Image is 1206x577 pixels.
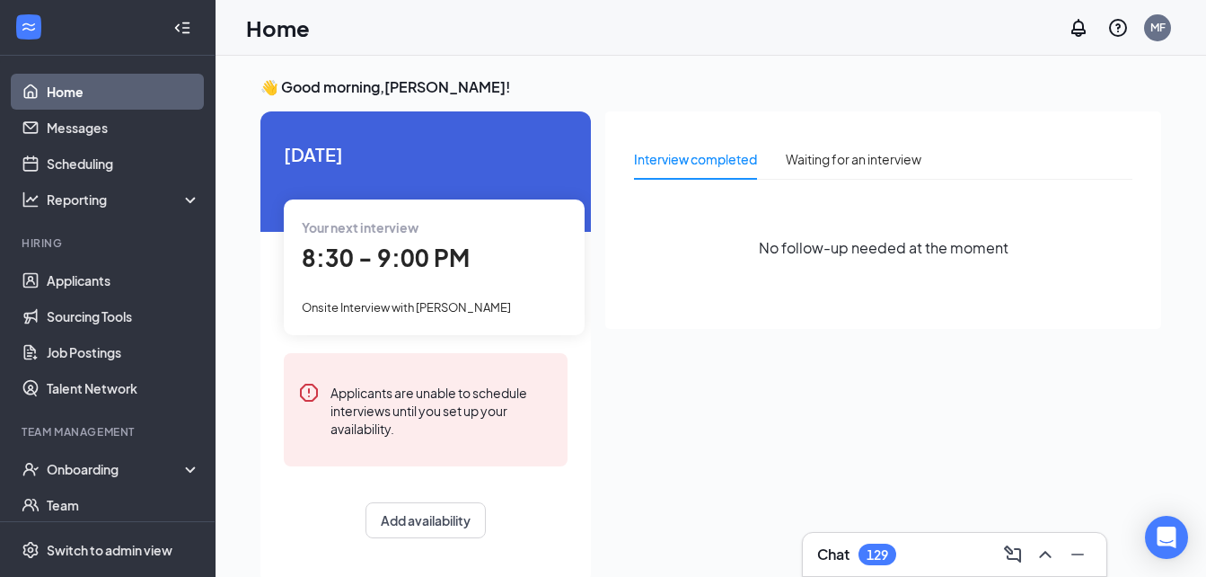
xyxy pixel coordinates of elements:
span: 8:30 - 9:00 PM [302,243,470,272]
svg: Analysis [22,191,40,209]
div: MF [1150,20,1166,35]
svg: Minimize [1067,544,1088,565]
svg: WorkstreamLogo [20,18,38,36]
h3: Chat [817,545,849,564]
svg: Notifications [1068,17,1089,39]
svg: ChevronUp [1034,544,1056,565]
div: Switch to admin view [47,541,172,559]
div: Applicants are unable to schedule interviews until you set up your availability. [330,382,553,438]
span: No follow-up needed at the moment [759,236,1008,259]
button: Minimize [1063,540,1092,569]
div: Onboarding [47,460,185,478]
a: Home [47,74,200,110]
a: Scheduling [47,146,200,182]
div: 129 [867,547,888,563]
svg: QuestionInfo [1107,17,1129,39]
h3: 👋 Good morning, [PERSON_NAME] ! [260,77,1161,97]
div: Waiting for an interview [786,149,921,169]
button: ChevronUp [1031,540,1060,569]
span: [DATE] [284,140,568,168]
a: Team [47,487,200,523]
h1: Home [246,13,310,43]
a: Messages [47,110,200,146]
a: Job Postings [47,334,200,370]
div: Hiring [22,235,197,251]
span: Onsite Interview with [PERSON_NAME] [302,300,511,315]
svg: Settings [22,541,40,559]
div: Interview completed [634,149,757,169]
a: Sourcing Tools [47,298,200,334]
div: Reporting [47,191,201,209]
a: Talent Network [47,370,200,406]
svg: Collapse [173,19,191,37]
div: Team Management [22,424,197,439]
button: Add availability [365,502,486,538]
button: ComposeMessage [999,540,1027,569]
svg: UserCheck [22,460,40,478]
div: Open Intercom Messenger [1145,516,1188,559]
span: Your next interview [302,219,418,235]
a: Applicants [47,262,200,298]
svg: Error [298,382,320,404]
svg: ComposeMessage [1002,544,1024,565]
